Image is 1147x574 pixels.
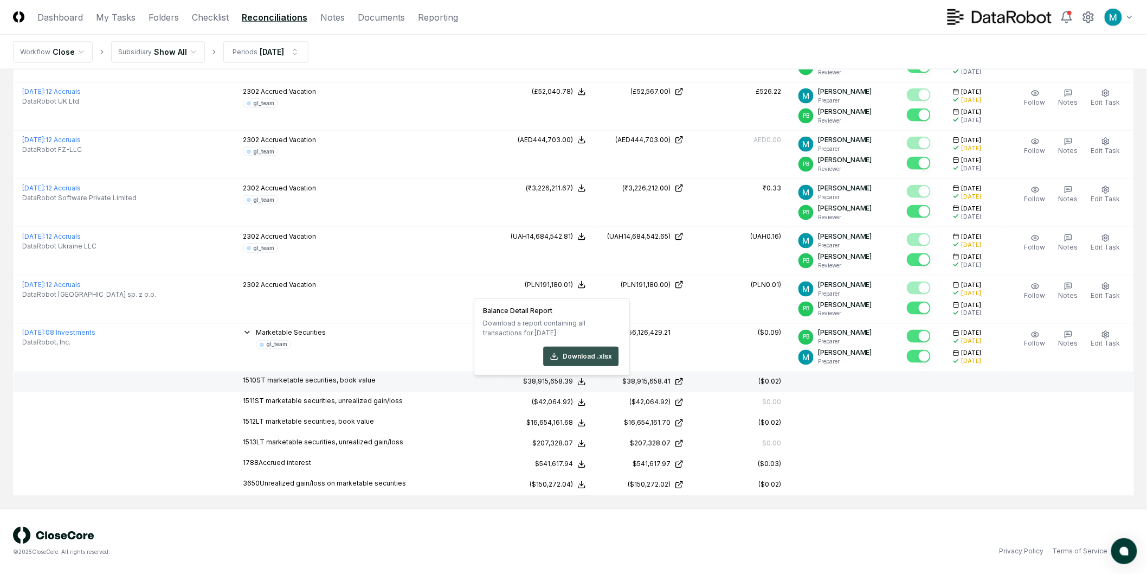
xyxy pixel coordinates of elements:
div: [DATE] [962,96,982,104]
button: Notes [1056,328,1080,351]
button: Edit Task [1089,183,1123,206]
a: Dashboard [37,11,83,24]
a: [DATE]:12 Accruals [22,87,81,95]
button: Edit Task [1089,280,1123,303]
button: Notes [1056,87,1080,110]
span: PB [803,160,809,168]
div: [DATE] [962,164,982,173]
button: $16,654,161.68 [526,418,586,428]
span: Marketable Securities [256,329,326,337]
a: [DATE]:12 Accruals [22,184,81,192]
div: (₹3,226,211.67) [526,183,573,193]
div: [DATE] [962,309,982,317]
span: Follow [1024,291,1046,299]
button: Mark complete [907,185,931,198]
div: ($0.02) [758,418,781,428]
p: Reviewer [818,68,872,76]
span: [DATE] [962,301,982,309]
p: 1510 ST marketable securities, book value [243,376,488,386]
span: PB [803,333,809,341]
div: $0.00 [762,439,781,449]
div: ($0.02) [758,480,781,490]
button: Mark complete [907,205,931,218]
div: gl_team [266,341,287,349]
div: $16,654,161.68 [526,418,573,428]
span: [DATE] : [22,136,46,144]
a: [DATE]:08 Investments [22,329,95,337]
a: My Tasks [96,11,136,24]
img: ACg8ocIk6UVBSJ1Mh_wKybhGNOx8YD4zQOa2rDZHjRd5UfivBFfoWA=s96-c [798,137,814,152]
p: Preparer [818,97,872,105]
img: ACg8ocIk6UVBSJ1Mh_wKybhGNOx8YD4zQOa2rDZHjRd5UfivBFfoWA=s96-c [798,185,814,200]
div: ₹0.33 [763,183,781,193]
span: [DATE] [962,156,982,164]
a: $207,328.07 [603,439,684,449]
div: (AED444,703.00) [518,135,573,145]
div: ($0.03) [758,460,781,469]
p: [PERSON_NAME] [818,87,872,97]
div: $207,328.07 [630,439,671,449]
span: PB [803,257,809,265]
span: DataRobot FZ-LLC [22,145,82,155]
span: [DATE] [962,349,982,358]
span: [DATE] [962,253,982,261]
div: ($42,064.92) [532,398,573,407]
div: [DATE] [962,213,982,221]
span: Accrued Vacation [261,280,316,289]
span: Follow [1024,98,1046,106]
div: gl_team [253,244,274,252]
button: Marketable Securities [256,328,326,338]
p: Preparer [818,290,872,298]
a: [DATE]:12 Accruals [22,280,81,289]
div: Subsidiary [118,47,152,57]
span: DataRobot Ukraine LLC [22,241,96,251]
img: logo [13,527,94,544]
a: Reconciliations [242,11,307,24]
button: Follow [1022,280,1048,303]
p: [PERSON_NAME] [818,135,872,145]
div: (AED444,703.00) [615,135,671,145]
div: Workflow [20,47,50,57]
p: Reviewer [818,165,872,173]
button: atlas-launcher [1111,538,1137,564]
span: Accrued Vacation [261,232,316,240]
p: Reviewer [818,117,872,125]
p: Preparer [818,338,872,346]
div: [DATE] [962,68,982,76]
p: Preparer [818,358,872,366]
button: (AED444,703.00) [518,135,586,145]
button: Follow [1022,183,1048,206]
span: DataRobot, Inc. [22,338,70,348]
button: Periods[DATE] [223,41,308,63]
a: (PLN191,180.00) [603,280,684,290]
button: $207,328.07 [532,439,586,449]
button: Notes [1056,280,1080,303]
span: Accrued Vacation [261,184,316,192]
a: $541,617.97 [603,460,684,469]
div: © 2025 CloseCore. All rights reserved. [13,549,573,557]
button: Mark complete [907,88,931,101]
div: [DATE] [962,193,982,201]
span: PB [803,305,809,313]
span: Edit Task [1091,195,1120,203]
button: Follow [1022,328,1048,351]
a: ($150,272.02) [603,480,684,490]
p: [PERSON_NAME] [818,300,872,310]
div: (PLN191,180.01) [525,280,573,290]
div: [DATE] [962,358,982,366]
div: $38,915,658.39 [523,377,573,387]
span: [DATE] [962,136,982,144]
button: Notes [1056,183,1080,206]
span: Notes [1059,195,1078,203]
p: Preparer [818,193,872,201]
button: Notes [1056,135,1080,158]
p: [PERSON_NAME] [818,107,872,117]
div: [DATE] [260,46,284,58]
button: Download .xlsx [543,347,618,366]
button: Edit Task [1089,328,1123,351]
span: 2302 [243,232,259,240]
span: 2302 [243,280,259,289]
button: Edit Task [1089,232,1123,254]
div: Periods [233,47,257,57]
button: ($42,064.92) [532,398,586,407]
